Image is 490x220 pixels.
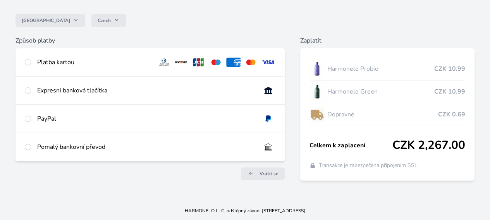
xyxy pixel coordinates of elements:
[327,87,434,96] span: Harmonelo Green
[261,58,275,67] img: visa.svg
[226,58,241,67] img: amex.svg
[434,64,465,73] span: CZK 10.99
[244,58,258,67] img: mc.svg
[209,58,223,67] img: maestro.svg
[22,17,70,24] span: [GEOGRAPHIC_DATA]
[309,141,392,150] span: Celkem k zaplacení
[309,105,324,124] img: delivery-lo.png
[434,87,465,96] span: CZK 10.99
[191,58,206,67] img: jcb.svg
[438,110,465,119] span: CZK 0.69
[91,14,126,27] button: Czech
[309,59,324,78] img: CLEAN_PROBIO_se_stinem_x-lo.jpg
[37,114,255,123] div: PayPal
[327,110,438,119] span: Dopravné
[319,162,418,169] span: Transakce je zabezpečena připojením SSL
[327,64,434,73] span: Harmonelo Probio
[309,82,324,101] img: CLEAN_GREEN_se_stinem_x-lo.jpg
[98,17,111,24] span: Czech
[174,58,188,67] img: discover.svg
[260,171,279,177] span: Vrátit se
[300,36,475,45] h6: Zaplatit
[261,86,275,95] img: onlineBanking_CZ.svg
[241,167,285,180] a: Vrátit se
[261,142,275,152] img: bankTransfer_IBAN.svg
[37,58,151,67] div: Platba kartou
[37,142,255,152] div: Pomalý bankovní převod
[37,86,255,95] div: Expresní banková tlačítka
[392,138,465,152] span: CZK 2,267.00
[15,14,85,27] button: [GEOGRAPHIC_DATA]
[261,114,275,123] img: paypal.svg
[157,58,171,67] img: diners.svg
[15,36,285,45] h6: Způsob platby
